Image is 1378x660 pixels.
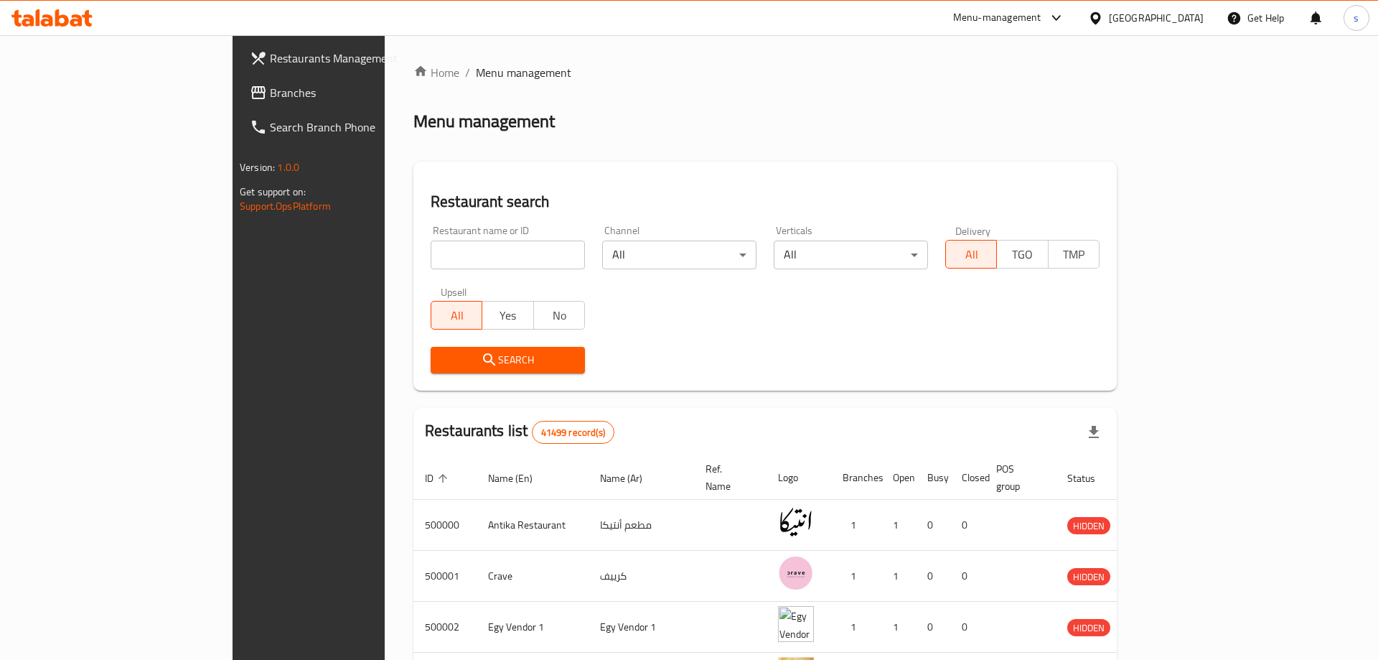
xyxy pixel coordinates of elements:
[270,50,451,67] span: Restaurants Management
[589,551,694,602] td: كرييف
[1109,10,1204,26] div: [GEOGRAPHIC_DATA]
[532,421,614,444] div: Total records count
[950,456,985,500] th: Closed
[1077,415,1111,450] div: Export file
[600,470,661,487] span: Name (Ar)
[425,420,614,444] h2: Restaurants list
[1067,620,1110,636] span: HIDDEN
[238,110,463,144] a: Search Branch Phone
[488,470,551,487] span: Name (En)
[270,84,451,101] span: Branches
[881,602,916,653] td: 1
[778,504,814,540] img: Antika Restaurant
[431,347,585,373] button: Search
[996,460,1039,495] span: POS group
[774,241,928,269] div: All
[831,456,881,500] th: Branches
[442,351,573,369] span: Search
[955,226,991,236] label: Delivery
[831,602,881,653] td: 1
[431,301,482,330] button: All
[950,602,985,653] td: 0
[1048,240,1100,269] button: TMP
[996,240,1048,269] button: TGO
[425,470,452,487] span: ID
[916,500,950,551] td: 0
[950,551,985,602] td: 0
[589,602,694,653] td: Egy Vendor 1
[240,158,275,177] span: Version:
[431,191,1100,213] h2: Restaurant search
[413,110,555,133] h2: Menu management
[916,602,950,653] td: 0
[778,555,814,591] img: Crave
[589,500,694,551] td: مطعم أنتيكا
[277,158,299,177] span: 1.0.0
[465,64,470,81] li: /
[706,460,749,495] span: Ref. Name
[881,551,916,602] td: 1
[441,287,467,297] label: Upsell
[1003,244,1042,265] span: TGO
[916,456,950,500] th: Busy
[945,240,997,269] button: All
[533,426,614,440] span: 41499 record(s)
[767,456,831,500] th: Logo
[476,64,571,81] span: Menu management
[431,241,585,269] input: Search for restaurant name or ID..
[238,75,463,110] a: Branches
[916,551,950,602] td: 0
[488,305,528,326] span: Yes
[413,64,1117,81] nav: breadcrumb
[831,500,881,551] td: 1
[953,9,1041,27] div: Menu-management
[1054,244,1094,265] span: TMP
[477,551,589,602] td: Crave
[533,301,585,330] button: No
[881,456,916,500] th: Open
[952,244,991,265] span: All
[950,500,985,551] td: 0
[1067,518,1110,534] span: HIDDEN
[482,301,533,330] button: Yes
[831,551,881,602] td: 1
[1067,470,1114,487] span: Status
[238,41,463,75] a: Restaurants Management
[540,305,579,326] span: No
[778,606,814,642] img: Egy Vendor 1
[1067,569,1110,585] span: HIDDEN
[270,118,451,136] span: Search Branch Phone
[437,305,477,326] span: All
[1354,10,1359,26] span: s
[477,602,589,653] td: Egy Vendor 1
[240,197,331,215] a: Support.OpsPlatform
[477,500,589,551] td: Antika Restaurant
[881,500,916,551] td: 1
[240,182,306,201] span: Get support on:
[602,241,756,269] div: All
